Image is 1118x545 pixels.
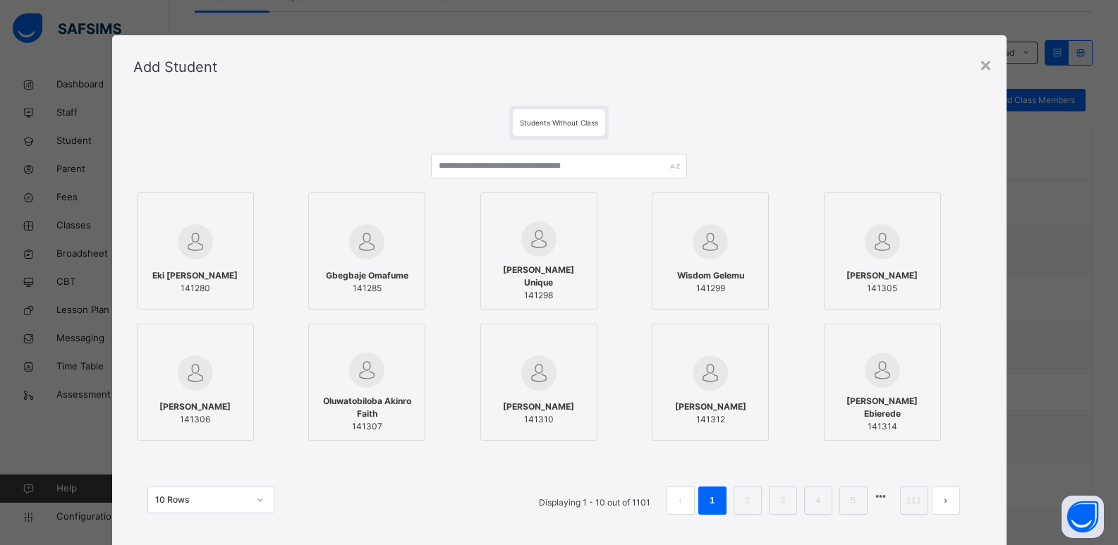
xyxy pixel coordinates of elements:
img: default.svg [349,353,384,388]
span: 141305 [846,282,918,295]
li: 上一页 [667,486,695,515]
span: 141285 [326,282,408,295]
span: 141280 [152,282,238,295]
span: Gbegbaje Omafume [326,269,408,282]
li: 2 [734,486,762,515]
img: default.svg [178,355,213,391]
span: 141306 [159,413,231,426]
img: default.svg [178,224,213,259]
button: Open asap [1062,496,1104,538]
a: 3 [776,491,789,510]
img: default.svg [693,224,728,259]
span: Add Student [133,59,217,75]
a: 5 [846,491,860,510]
li: 1 [698,486,727,515]
a: 1 [705,491,719,510]
li: 4 [804,486,832,515]
button: next page [932,486,960,515]
span: 141307 [316,420,418,433]
span: [PERSON_NAME] [675,400,746,413]
span: 141310 [503,413,574,426]
img: default.svg [865,224,900,259]
img: default.svg [693,355,728,391]
span: [PERSON_NAME] Unique [488,264,590,289]
span: Wisdom Gelemu [677,269,744,282]
img: default.svg [349,224,384,259]
span: Students Without Class [520,118,598,127]
a: 2 [741,491,754,510]
li: 111 [900,486,928,515]
img: default.svg [521,221,557,257]
a: 4 [811,491,825,510]
div: 10 Rows [155,494,248,506]
span: Eki [PERSON_NAME] [152,269,238,282]
li: 5 [839,486,868,515]
span: 141299 [677,282,744,295]
li: Displaying 1 - 10 out of 1101 [528,486,661,515]
img: default.svg [521,355,557,391]
li: 向后 5 页 [871,486,891,506]
div: × [979,49,992,79]
span: 141312 [675,413,746,426]
li: 下一页 [932,486,960,515]
a: 111 [902,491,926,510]
button: prev page [667,486,695,515]
li: 3 [769,486,797,515]
span: [PERSON_NAME] [846,269,918,282]
span: [PERSON_NAME] [503,400,574,413]
span: [PERSON_NAME] Ebierede [832,395,933,420]
span: [PERSON_NAME] [159,400,231,413]
span: Oluwatobiloba Akinro Faith [316,395,418,420]
span: 141298 [488,289,590,302]
img: default.svg [865,353,900,388]
span: 141314 [832,420,933,433]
